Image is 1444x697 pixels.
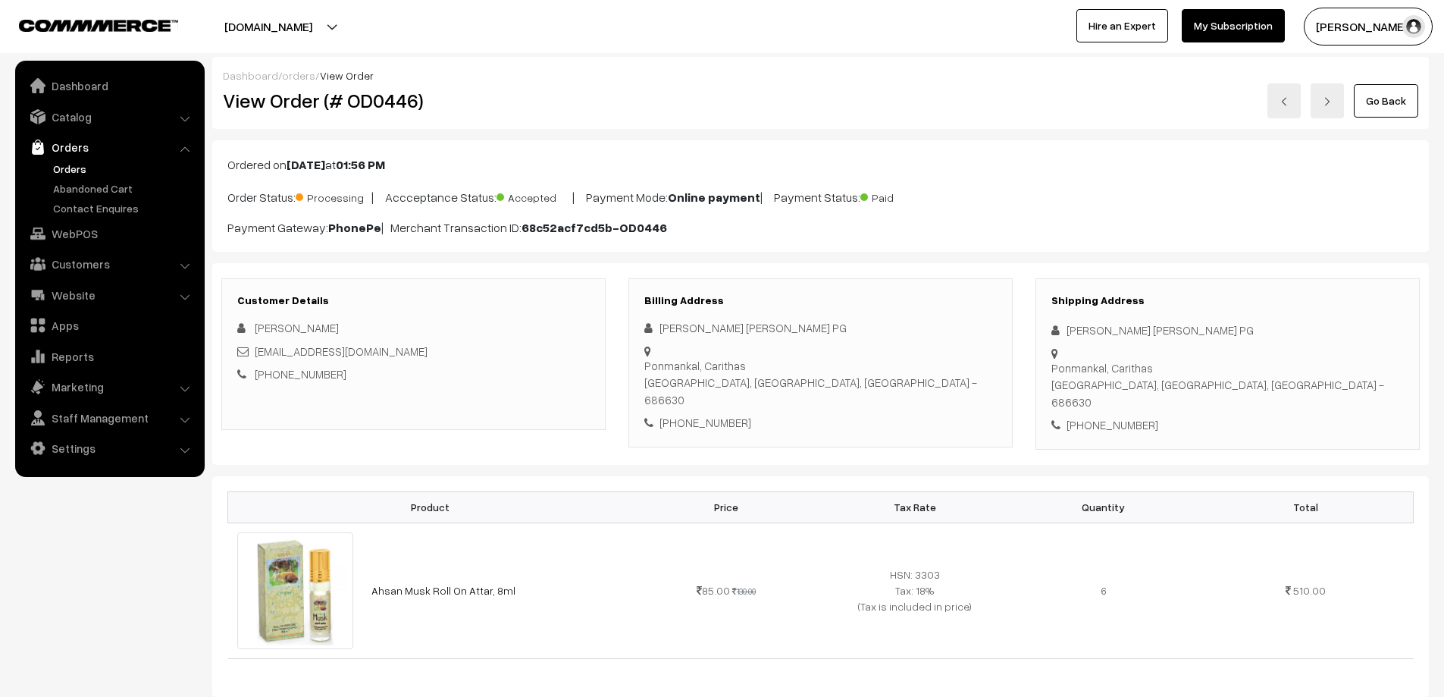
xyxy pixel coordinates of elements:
div: / / [223,68,1418,83]
span: HSN: 3303 Tax: 18% (Tax is included in price) [858,568,972,613]
div: Ponmankal, Carithas [GEOGRAPHIC_DATA], [GEOGRAPHIC_DATA], [GEOGRAPHIC_DATA] - 686630 [1051,359,1404,411]
b: [DATE] [287,157,325,172]
h2: View Order (# OD0446) [223,89,606,112]
span: Paid [860,186,936,206]
a: My Subscription [1182,9,1285,42]
div: [PERSON_NAME] [PERSON_NAME] PG [644,319,997,337]
img: right-arrow.png [1323,97,1332,106]
a: Dashboard [19,72,199,99]
img: left-arrow.png [1280,97,1289,106]
p: Order Status: | Accceptance Status: | Payment Mode: | Payment Status: [227,186,1414,206]
a: orders [282,69,315,82]
img: user [1402,15,1425,38]
h3: Shipping Address [1051,294,1404,307]
div: [PHONE_NUMBER] [644,414,997,432]
a: Ahsan Musk Roll On Attar, 8ml [371,584,515,597]
a: [PHONE_NUMBER] [255,367,346,381]
div: Ponmankal, Carithas [GEOGRAPHIC_DATA], [GEOGRAPHIC_DATA], [GEOGRAPHIC_DATA] - 686630 [644,357,997,409]
img: COMMMERCE [19,20,178,31]
a: Reports [19,343,199,370]
th: Quantity [1009,491,1198,523]
th: Total [1198,491,1413,523]
a: Dashboard [223,69,278,82]
a: Website [19,281,199,309]
a: Apps [19,312,199,339]
p: Payment Gateway: | Merchant Transaction ID: [227,218,1414,237]
a: Hire an Expert [1076,9,1168,42]
a: [EMAIL_ADDRESS][DOMAIN_NAME] [255,344,428,358]
button: [PERSON_NAME] D [1304,8,1433,46]
span: [PERSON_NAME] [255,321,339,334]
button: [DOMAIN_NAME] [171,8,365,46]
img: Ahsan_orginal_musk_8ml-600x600.jpg [237,532,354,649]
th: Tax Rate [820,491,1009,523]
span: View Order [320,69,374,82]
div: [PERSON_NAME] [PERSON_NAME] PG [1051,322,1404,339]
a: Catalog [19,103,199,130]
th: Product [228,491,632,523]
b: Online payment [668,190,760,205]
a: Marketing [19,373,199,400]
a: COMMMERCE [19,15,152,33]
b: PhonePe [328,220,381,235]
b: 68c52acf7cd5b-OD0446 [522,220,667,235]
a: WebPOS [19,220,199,247]
th: Price [632,491,821,523]
span: 85.00 [697,584,730,597]
strike: 130.00 [732,586,756,596]
a: Orders [49,161,199,177]
a: Settings [19,435,199,462]
a: Contact Enquires [49,200,199,216]
span: Accepted [496,186,572,206]
p: Ordered on at [227,155,1414,174]
span: Processing [296,186,371,206]
span: 6 [1101,584,1107,597]
a: Abandoned Cart [49,181,199,196]
div: [PHONE_NUMBER] [1051,416,1404,434]
a: Orders [19,133,199,161]
a: Go Back [1354,84,1418,118]
span: 510.00 [1293,584,1326,597]
h3: Billing Address [644,294,997,307]
h3: Customer Details [237,294,590,307]
a: Customers [19,250,199,278]
a: Staff Management [19,404,199,432]
b: 01:56 PM [336,157,385,172]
